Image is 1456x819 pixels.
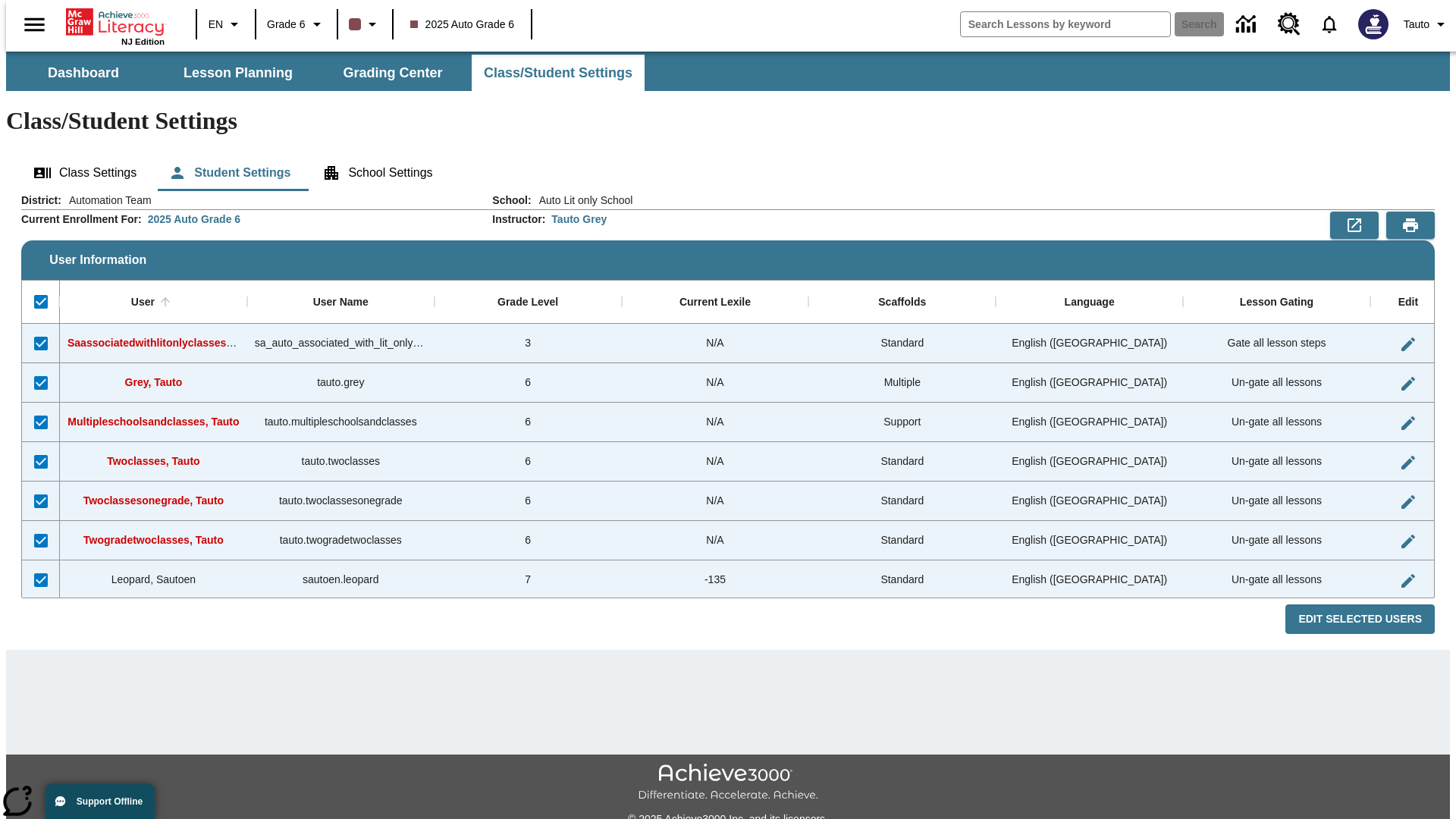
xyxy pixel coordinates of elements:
[343,64,442,82] span: Grading Center
[1183,560,1370,600] div: Un-gate all lessons
[878,296,926,309] div: Scaffolds
[435,521,622,560] div: 6
[808,560,996,600] div: Standard
[21,194,61,207] h2: District :
[435,560,622,600] div: 7
[1285,604,1435,634] button: Edit Selected Users
[184,64,293,82] span: Lesson Planning
[435,324,622,363] div: 3
[1183,521,1370,560] div: Un-gate all lessons
[1393,447,1423,478] button: Edit User
[435,403,622,442] div: 6
[21,213,142,226] h2: Current Enrollment For :
[247,442,435,482] div: tauto.twoclasses
[435,442,622,482] div: 6
[435,482,622,521] div: 6
[67,337,391,349] span: Saassociatedwithlitonlyclasses, Saassociatedwithlitonlyclasses
[66,7,165,37] a: Home
[1183,403,1370,442] div: Un-gate all lessons
[21,193,1435,635] div: User Information
[1065,296,1115,309] div: Language
[61,193,152,208] span: Automation Team
[1349,5,1398,44] button: Select a new avatar
[1183,363,1370,403] div: Un-gate all lessons
[202,11,250,38] button: Language: EN, Select a language
[107,455,199,467] span: Twoclasses, Tauto
[247,403,435,442] div: tauto.multipleschoolsandclasses
[209,17,223,33] span: EN
[66,5,165,46] div: Home
[1183,482,1370,521] div: Un-gate all lessons
[83,534,224,546] span: Twogradetwoclasses, Tauto
[492,194,531,207] h2: School :
[622,403,809,442] div: N/A
[6,107,1450,135] h1: Class/Student Settings
[808,324,996,363] div: Standard
[1393,566,1423,596] button: Edit User
[492,213,545,226] h2: Instructor :
[1393,369,1423,399] button: Edit User
[961,12,1170,36] input: search field
[808,363,996,403] div: Multiple
[6,55,646,91] div: SubNavbar
[1386,212,1435,239] button: Print Preview
[1269,4,1310,45] a: Resource Center, Will open in new tab
[1404,17,1429,33] span: Tauto
[1393,487,1423,517] button: Edit User
[1330,212,1379,239] button: Export to CSV
[48,64,119,82] span: Dashboard
[472,55,645,91] button: Class/Student Settings
[247,521,435,560] div: tauto.twogradetwoclasses
[622,560,809,600] div: -135
[622,521,809,560] div: N/A
[679,296,751,309] div: Current Lexile
[622,482,809,521] div: N/A
[996,324,1183,363] div: English (US)
[996,442,1183,482] div: English (US)
[313,296,369,309] div: User Name
[111,573,196,585] span: Leopard, Sautoen
[808,482,996,521] div: Standard
[996,482,1183,521] div: English (US)
[21,155,149,191] button: Class Settings
[162,55,314,91] button: Lesson Planning
[247,560,435,600] div: sautoen.leopard
[1358,9,1389,39] img: Avatar
[532,193,633,208] span: Auto Lit only School
[317,55,469,91] button: Grading Center
[267,17,306,33] span: Grade 6
[131,296,155,309] div: User
[996,560,1183,600] div: English (US)
[148,212,240,227] div: 2025 Auto Grade 6
[1310,5,1349,44] a: Notifications
[808,442,996,482] div: Standard
[996,521,1183,560] div: English (US)
[83,494,224,507] span: Twoclassesonegrade, Tauto
[551,212,607,227] div: Tauto Grey
[247,482,435,521] div: tauto.twoclassesonegrade
[996,363,1183,403] div: English (US)
[497,296,558,309] div: Grade Level
[6,52,1450,91] div: SubNavbar
[1240,296,1313,309] div: Lesson Gating
[622,363,809,403] div: N/A
[77,796,143,807] span: Support Offline
[1393,526,1423,557] button: Edit User
[261,11,332,38] button: Grade: Grade 6, Select a grade
[1227,4,1269,45] a: Data Center
[1183,324,1370,363] div: Gate all lesson steps
[310,155,444,191] button: School Settings
[1393,408,1423,438] button: Edit User
[435,363,622,403] div: 6
[121,37,165,46] span: NJ Edition
[1393,329,1423,359] button: Edit User
[622,324,809,363] div: N/A
[410,17,515,33] span: 2025 Auto Grade 6
[484,64,632,82] span: Class/Student Settings
[622,442,809,482] div: N/A
[49,253,146,267] span: User Information
[638,764,818,802] img: Achieve3000 Differentiate Accelerate Achieve
[12,2,57,47] button: Open side menu
[996,403,1183,442] div: English (US)
[21,155,1435,191] div: Class/Student Settings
